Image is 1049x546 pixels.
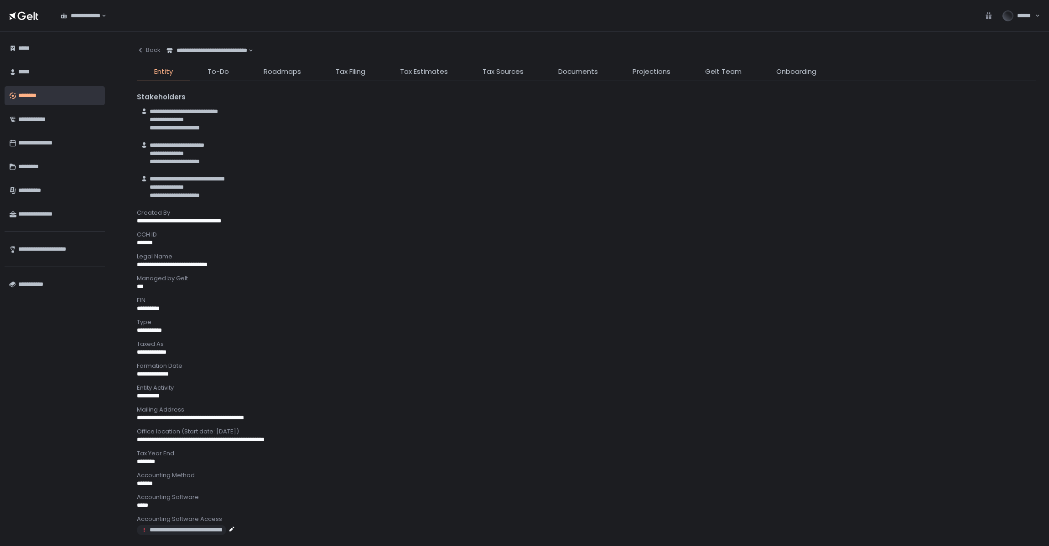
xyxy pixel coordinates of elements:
div: Tax Year End [137,449,1036,458]
div: CCH ID [137,231,1036,239]
input: Search for option [247,46,248,55]
span: Entity [154,67,173,77]
div: Stakeholders [137,92,1036,103]
div: Managed by Gelt [137,274,1036,283]
div: Office location (Start date: [DATE]) [137,428,1036,436]
span: To-Do [208,67,229,77]
span: Tax Estimates [400,67,448,77]
div: Accounting Method [137,471,1036,479]
div: Search for option [55,6,106,26]
div: Legal Name [137,252,1036,261]
div: Back [137,46,161,54]
span: Documents [558,67,598,77]
div: Entity Activity [137,384,1036,392]
div: EIN [137,296,1036,304]
input: Search for option [100,11,101,21]
div: Search for option [161,41,253,60]
span: Tax Filing [336,67,365,77]
div: Accounting Software Access [137,515,1036,523]
div: Taxed As [137,340,1036,348]
button: Back [137,41,161,59]
div: Type [137,318,1036,326]
div: Accounting Software [137,493,1036,501]
span: Tax Sources [483,67,524,77]
span: Onboarding [776,67,816,77]
span: Projections [633,67,670,77]
span: Roadmaps [264,67,301,77]
div: Created By [137,209,1036,217]
div: Mailing Address [137,406,1036,414]
div: Formation Date [137,362,1036,370]
span: Gelt Team [705,67,742,77]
